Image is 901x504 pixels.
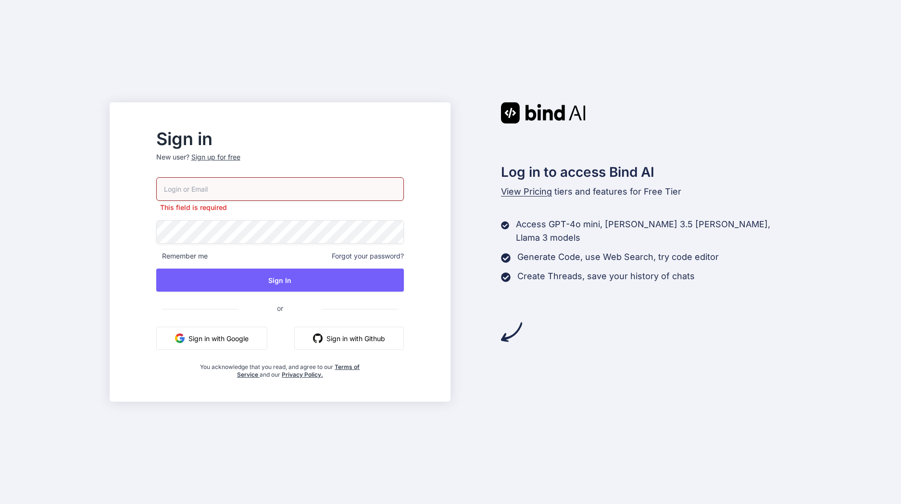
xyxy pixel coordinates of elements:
[501,185,791,198] p: tiers and features for Free Tier
[516,218,791,245] p: Access GPT-4o mini, [PERSON_NAME] 3.5 [PERSON_NAME], Llama 3 models
[501,162,791,182] h2: Log in to access Bind AI
[156,177,404,201] input: Login or Email
[156,152,404,173] p: New user?
[156,269,404,292] button: Sign In
[517,250,719,264] p: Generate Code, use Web Search, try code editor
[501,321,522,343] img: arrow
[501,102,586,123] img: Bind AI logo
[198,357,363,379] div: You acknowledge that you read, and agree to our and our
[156,251,208,261] span: Remember me
[156,131,404,147] h2: Sign in
[313,333,323,343] img: github
[517,270,695,283] p: Create Threads, save your history of chats
[238,296,322,320] span: or
[282,371,323,378] a: Privacy Policy.
[501,186,552,197] span: View Pricing
[191,152,240,162] div: Sign up for free
[332,251,404,261] span: Forgot your password?
[237,363,360,378] a: Terms of Service
[156,327,267,350] button: Sign in with Google
[156,203,404,212] p: This field is required
[175,333,185,343] img: google
[294,327,404,350] button: Sign in with Github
